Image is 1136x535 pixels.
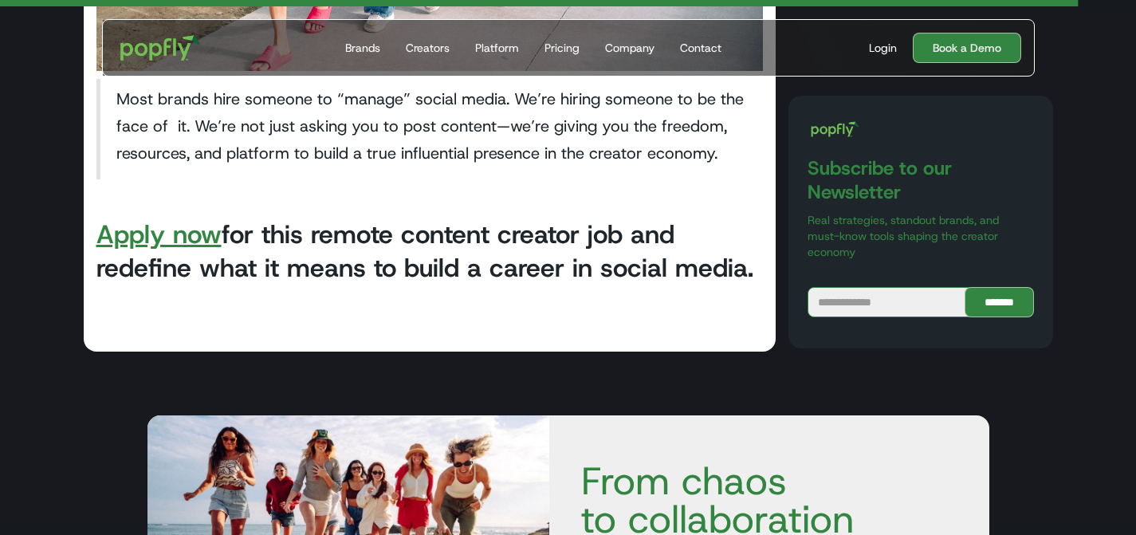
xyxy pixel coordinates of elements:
[599,20,661,76] a: Company
[538,20,586,76] a: Pricing
[869,40,897,56] div: Login
[863,40,903,56] a: Login
[475,40,519,56] div: Platform
[605,40,654,56] div: Company
[680,40,721,56] div: Contact
[96,79,764,179] blockquote: Most brands hire someone to “manage” social media. We’re hiring someone to be the face of it. We’...
[399,20,456,76] a: Creators
[674,20,728,76] a: Contact
[96,218,764,285] h2: for this remote content creator job and redefine what it means to build a career in social media.
[339,20,387,76] a: Brands
[808,156,1033,204] h3: Subscribe to our Newsletter
[96,297,764,317] p: ‍
[469,20,525,76] a: Platform
[109,24,212,72] a: home
[544,40,580,56] div: Pricing
[96,218,222,251] a: Apply now
[345,40,380,56] div: Brands
[913,33,1021,63] a: Book a Demo
[808,287,1033,317] form: Blog Subscribe
[406,40,450,56] div: Creators
[808,212,1033,260] p: Real strategies, standout brands, and must-know tools shaping the creator economy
